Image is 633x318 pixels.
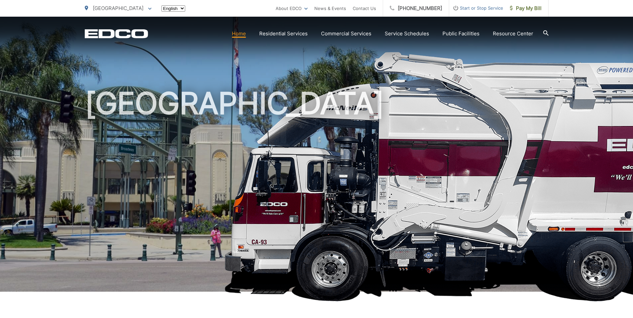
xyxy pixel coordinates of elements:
a: News & Events [314,4,346,12]
a: Residential Services [259,30,308,38]
a: About EDCO [276,4,308,12]
span: [GEOGRAPHIC_DATA] [93,5,143,11]
a: Service Schedules [385,30,429,38]
select: Select a language [162,5,185,12]
h1: [GEOGRAPHIC_DATA] [85,87,549,298]
a: Public Facilities [442,30,480,38]
span: Pay My Bill [510,4,542,12]
a: Home [232,30,246,38]
a: Contact Us [353,4,376,12]
a: Commercial Services [321,30,371,38]
a: Resource Center [493,30,533,38]
a: EDCD logo. Return to the homepage. [85,29,148,38]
